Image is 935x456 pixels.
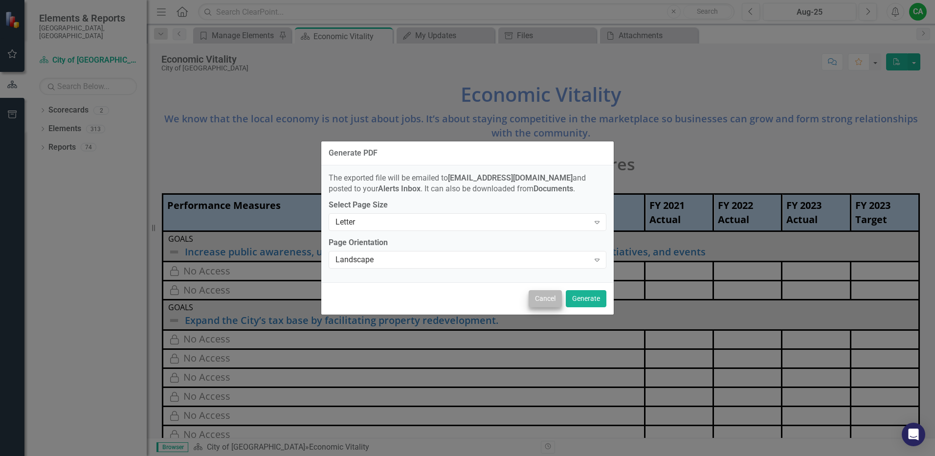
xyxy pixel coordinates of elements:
[335,217,589,228] div: Letter
[335,254,589,266] div: Landscape
[329,200,606,211] label: Select Page Size
[378,184,421,193] strong: Alerts Inbox
[566,290,606,307] button: Generate
[329,237,606,249] label: Page Orientation
[529,290,562,307] button: Cancel
[448,173,573,182] strong: [EMAIL_ADDRESS][DOMAIN_NAME]
[902,423,925,446] div: Open Intercom Messenger
[534,184,573,193] strong: Documents
[329,173,586,194] span: The exported file will be emailed to and posted to your . It can also be downloaded from .
[329,149,378,158] div: Generate PDF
